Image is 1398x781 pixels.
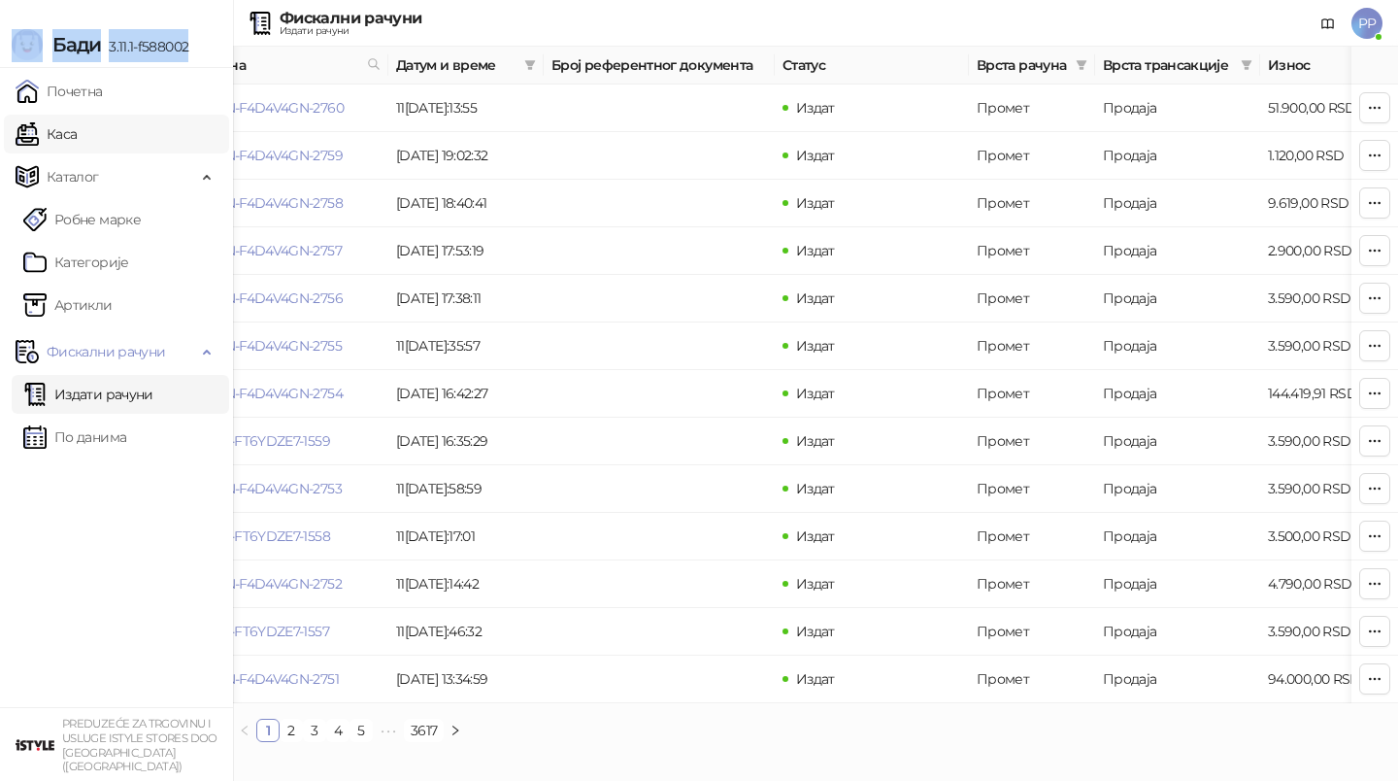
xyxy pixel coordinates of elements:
td: F4D4V4GN-F4D4V4GN-2756 [157,275,388,323]
span: Издат [796,432,835,450]
span: right [449,725,461,736]
td: 11[DATE]:13:55 [388,85,544,132]
span: Врста рачуна [977,54,1068,76]
td: Продаја [1095,656,1260,703]
td: 11[DATE]:14:42 [388,560,544,608]
td: Продаја [1095,608,1260,656]
td: Промет [969,370,1095,418]
a: Категорије [23,243,129,282]
td: Продаја [1095,180,1260,227]
td: Продаја [1095,513,1260,560]
span: Износ [1268,54,1369,76]
li: 4 [326,719,349,742]
td: Продаја [1095,323,1260,370]
td: [DATE] 17:38:11 [388,275,544,323]
td: [DATE] 16:42:27 [388,370,544,418]
th: Статус [775,47,969,85]
td: 51.900,00 RSD [1260,85,1396,132]
span: Издат [796,480,835,497]
td: FT6YDZE7-FT6YDZE7-1558 [157,513,388,560]
td: 3.590,00 RSD [1260,418,1396,465]
a: FT6YDZE7-FT6YDZE7-1557 [165,623,329,640]
li: Следећих 5 Страна [373,719,404,742]
a: F4D4V4GN-F4D4V4GN-2755 [165,337,342,355]
td: F4D4V4GN-F4D4V4GN-2751 [157,656,388,703]
td: Продаја [1095,132,1260,180]
td: 4.790,00 RSD [1260,560,1396,608]
th: Врста трансакције [1095,47,1260,85]
span: Издат [796,575,835,593]
td: Промет [969,656,1095,703]
a: 4 [327,720,349,741]
td: F4D4V4GN-F4D4V4GN-2758 [157,180,388,227]
th: Број референтног документа [544,47,775,85]
span: Издат [796,242,835,259]
li: 3617 [404,719,444,742]
a: Каса [16,115,77,153]
li: 5 [349,719,373,742]
td: Промет [969,560,1095,608]
span: filter [1241,59,1252,71]
td: 1.120,00 RSD [1260,132,1396,180]
span: Број рачуна [165,54,359,76]
img: Logo [12,29,43,60]
td: Продаја [1095,85,1260,132]
span: 3.11.1-f588002 [101,38,188,55]
td: FT6YDZE7-FT6YDZE7-1557 [157,608,388,656]
td: 11[DATE]:58:59 [388,465,544,513]
span: Издат [796,194,835,212]
td: [DATE] 19:02:32 [388,132,544,180]
td: Промет [969,85,1095,132]
td: Продаја [1095,275,1260,323]
button: left [233,719,256,742]
a: F4D4V4GN-F4D4V4GN-2757 [165,242,342,259]
li: 2 [280,719,303,742]
td: F4D4V4GN-F4D4V4GN-2755 [157,323,388,370]
td: 3.590,00 RSD [1260,608,1396,656]
td: 94.000,00 RSD [1260,656,1396,703]
span: Издат [796,670,835,688]
td: F4D4V4GN-F4D4V4GN-2753 [157,465,388,513]
a: F4D4V4GN-F4D4V4GN-2760 [165,99,344,117]
span: Фискални рачуни [47,332,165,371]
td: 11[DATE]:46:32 [388,608,544,656]
a: Издати рачуни [23,375,153,414]
td: Продаја [1095,227,1260,275]
td: [DATE] 16:35:29 [388,418,544,465]
td: FT6YDZE7-FT6YDZE7-1559 [157,418,388,465]
span: Бади [52,33,101,56]
td: Продаја [1095,465,1260,513]
li: Следећа страна [444,719,467,742]
td: Продаја [1095,370,1260,418]
span: Издат [796,527,835,545]
div: Фискални рачуни [280,11,421,26]
a: F4D4V4GN-F4D4V4GN-2756 [165,289,343,307]
span: Издат [796,337,835,355]
td: Продаја [1095,418,1260,465]
td: Промет [969,323,1095,370]
a: F4D4V4GN-F4D4V4GN-2751 [165,670,339,688]
td: Промет [969,608,1095,656]
td: 144.419,91 RSD [1260,370,1396,418]
div: Издати рачуни [280,26,421,36]
span: ••• [373,719,404,742]
a: ArtikliАртикли [23,286,113,324]
td: Промет [969,418,1095,465]
td: Промет [969,275,1095,323]
td: [DATE] 13:34:59 [388,656,544,703]
a: 3 [304,720,325,741]
span: filter [1072,51,1091,80]
img: 64x64-companyLogo-77b92cf4-9946-4f36-9751-bf7bb5fd2c7d.png [16,726,54,764]
span: filter [520,51,540,80]
td: 2.900,00 RSD [1260,227,1396,275]
td: F4D4V4GN-F4D4V4GN-2754 [157,370,388,418]
a: Почетна [16,72,103,111]
td: [DATE] 18:40:41 [388,180,544,227]
a: 3617 [405,720,443,741]
small: PREDUZEĆE ZA TRGOVINU I USLUGE ISTYLE STORES DOO [GEOGRAPHIC_DATA] ([GEOGRAPHIC_DATA]) [62,717,217,773]
a: Робне марке [23,200,141,239]
span: Каталог [47,157,99,196]
td: 3.500,00 RSD [1260,513,1396,560]
button: right [444,719,467,742]
td: Промет [969,465,1095,513]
